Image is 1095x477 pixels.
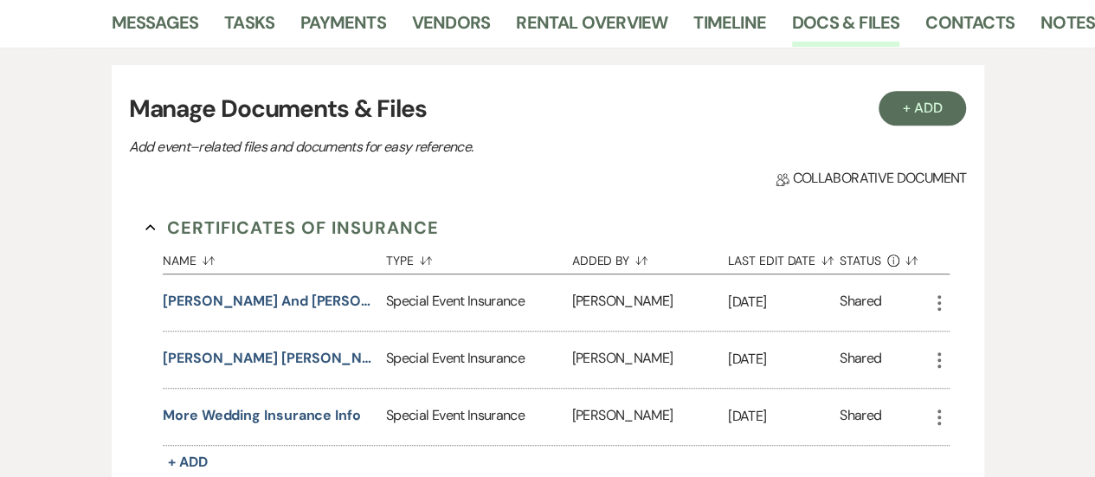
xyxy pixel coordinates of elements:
[840,255,881,267] span: Status
[572,274,728,331] div: [PERSON_NAME]
[840,241,929,274] button: Status
[386,241,572,274] button: Type
[925,9,1014,47] a: Contacts
[693,9,766,47] a: Timeline
[792,9,899,47] a: Docs & Files
[163,241,386,274] button: Name
[879,91,967,126] button: + Add
[300,9,386,47] a: Payments
[840,291,881,314] div: Shared
[224,9,274,47] a: Tasks
[386,389,572,445] div: Special Event Insurance
[516,9,667,47] a: Rental Overview
[840,405,881,429] div: Shared
[163,291,379,312] button: [PERSON_NAME] and [PERSON_NAME] insurance for wedding day
[163,450,213,474] button: + Add
[129,91,967,127] h3: Manage Documents & Files
[386,332,572,388] div: Special Event Insurance
[776,168,966,189] span: Collaborative document
[386,274,572,331] div: Special Event Insurance
[145,215,439,241] button: Certificates of Insurance
[163,405,361,426] button: More wedding insurance info
[412,9,490,47] a: Vendors
[572,389,728,445] div: [PERSON_NAME]
[728,405,840,428] p: [DATE]
[840,348,881,371] div: Shared
[728,348,840,371] p: [DATE]
[572,241,728,274] button: Added By
[112,9,199,47] a: Messages
[1040,9,1095,47] a: Notes
[728,241,840,274] button: Last Edit Date
[728,291,840,313] p: [DATE]
[572,332,728,388] div: [PERSON_NAME]
[168,453,208,471] span: + Add
[163,348,379,369] button: [PERSON_NAME] [PERSON_NAME] wedding insurance info
[129,136,735,158] p: Add event–related files and documents for easy reference.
